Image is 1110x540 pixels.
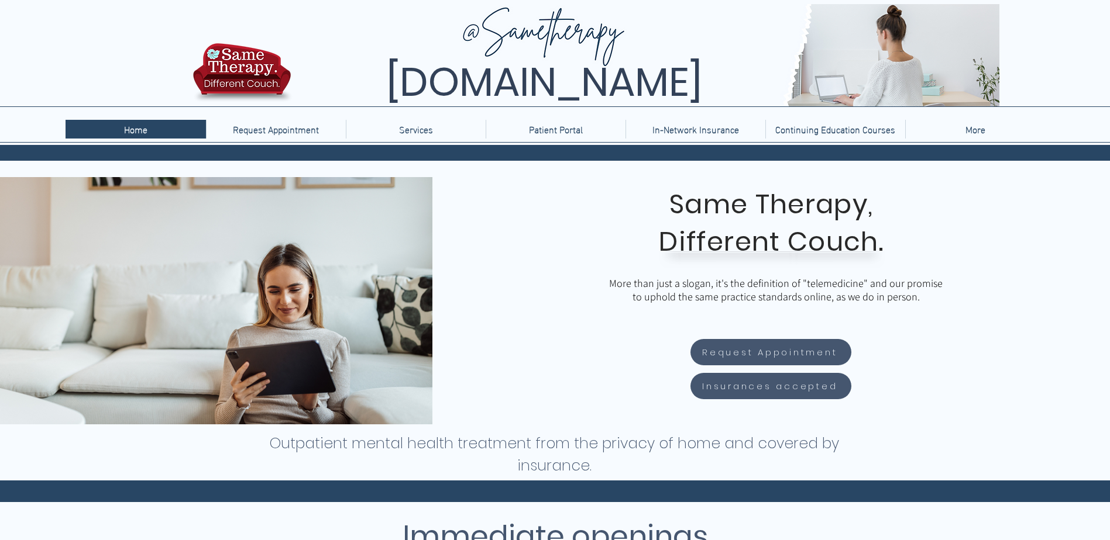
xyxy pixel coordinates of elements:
[118,120,153,139] p: Home
[294,4,999,106] img: Same Therapy, Different Couch. TelebehavioralHealth.US
[393,120,439,139] p: Services
[702,379,837,393] span: Insurances accepted
[669,186,874,223] span: Same Therapy,
[206,120,346,139] a: Request Appointment
[765,120,905,139] a: Continuing Education Courses
[66,120,206,139] a: Home
[227,120,325,139] p: Request Appointment
[190,41,294,110] img: TBH.US
[346,120,486,139] div: Services
[960,120,991,139] p: More
[647,120,745,139] p: In-Network Insurance
[702,345,837,359] span: Request Appointment
[486,120,626,139] a: Patient Portal
[659,223,884,260] span: Different Couch.
[386,54,702,110] span: [DOMAIN_NAME]
[769,120,901,139] p: Continuing Education Courses
[269,432,840,477] h1: Outpatient mental health treatment from the privacy of home and covered by insurance.
[523,120,589,139] p: Patient Portal
[690,339,851,365] a: Request Appointment
[626,120,765,139] a: In-Network Insurance
[606,276,946,303] p: More than just a slogan, it's the definition of "telemedicine" and our promise to uphold the same...
[690,373,851,399] a: Insurances accepted
[66,120,1045,139] nav: Site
